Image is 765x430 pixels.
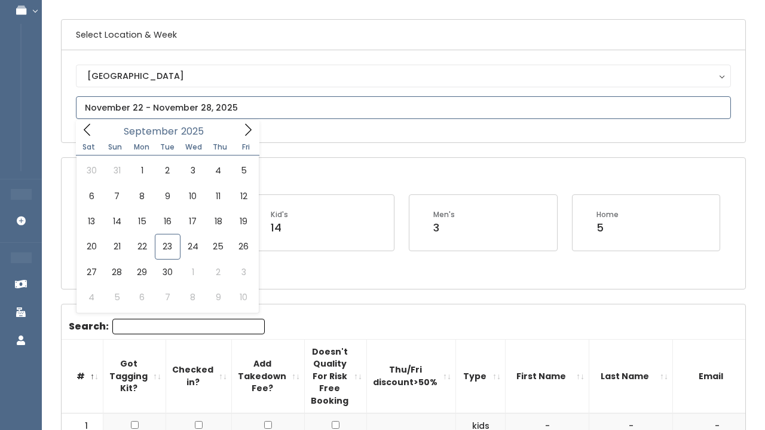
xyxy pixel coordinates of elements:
[178,124,214,139] input: Year
[103,339,166,413] th: Got Tagging Kit?: activate to sort column ascending
[180,285,206,310] span: October 8, 2025
[62,339,103,413] th: #: activate to sort column descending
[155,234,180,259] span: September 23, 2025
[166,339,232,413] th: Checked in?: activate to sort column ascending
[102,144,128,151] span: Sun
[69,319,265,334] label: Search:
[206,260,231,285] span: October 2, 2025
[79,158,104,183] span: August 30, 2025
[180,234,206,259] span: September 24, 2025
[104,260,129,285] span: September 28, 2025
[128,144,155,151] span: Mon
[207,144,233,151] span: Thu
[104,285,129,310] span: October 5, 2025
[433,220,455,236] div: 3
[62,20,745,50] h6: Select Location & Week
[79,234,104,259] span: September 20, 2025
[433,209,455,220] div: Men's
[130,184,155,209] span: September 8, 2025
[232,339,305,413] th: Add Takedown Fee?: activate to sort column ascending
[76,96,731,119] input: November 22 - November 28, 2025
[104,158,129,183] span: August 31, 2025
[305,339,367,413] th: Doesn't Quality For Risk Free Booking : activate to sort column ascending
[206,285,231,310] span: October 9, 2025
[130,234,155,259] span: September 22, 2025
[130,209,155,234] span: September 15, 2025
[155,285,180,310] span: October 7, 2025
[231,184,256,209] span: September 12, 2025
[206,209,231,234] span: September 18, 2025
[154,144,180,151] span: Tue
[231,234,256,259] span: September 26, 2025
[79,285,104,310] span: October 4, 2025
[271,220,288,236] div: 14
[155,209,180,234] span: September 16, 2025
[589,339,673,413] th: Last Name: activate to sort column ascending
[367,339,456,413] th: Thu/Fri discount&gt;50%: activate to sort column ascending
[596,220,619,236] div: 5
[104,184,129,209] span: September 7, 2025
[79,184,104,209] span: September 6, 2025
[130,158,155,183] span: September 1, 2025
[231,260,256,285] span: October 3, 2025
[155,260,180,285] span: September 30, 2025
[673,339,761,413] th: Email: activate to sort column ascending
[206,234,231,259] span: September 25, 2025
[180,209,206,234] span: September 17, 2025
[231,209,256,234] span: September 19, 2025
[104,234,129,259] span: September 21, 2025
[180,260,206,285] span: October 1, 2025
[206,184,231,209] span: September 11, 2025
[506,339,589,413] th: First Name: activate to sort column ascending
[206,158,231,183] span: September 4, 2025
[233,144,259,151] span: Fri
[231,285,256,310] span: October 10, 2025
[180,158,206,183] span: September 3, 2025
[155,158,180,183] span: September 2, 2025
[112,319,265,334] input: Search:
[155,184,180,209] span: September 9, 2025
[104,209,129,234] span: September 14, 2025
[79,209,104,234] span: September 13, 2025
[76,144,102,151] span: Sat
[130,285,155,310] span: October 6, 2025
[596,209,619,220] div: Home
[180,144,207,151] span: Wed
[456,339,506,413] th: Type: activate to sort column ascending
[79,260,104,285] span: September 27, 2025
[87,69,720,83] div: [GEOGRAPHIC_DATA]
[180,184,206,209] span: September 10, 2025
[231,158,256,183] span: September 5, 2025
[124,127,178,136] span: September
[76,65,731,87] button: [GEOGRAPHIC_DATA]
[130,260,155,285] span: September 29, 2025
[271,209,288,220] div: Kid's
